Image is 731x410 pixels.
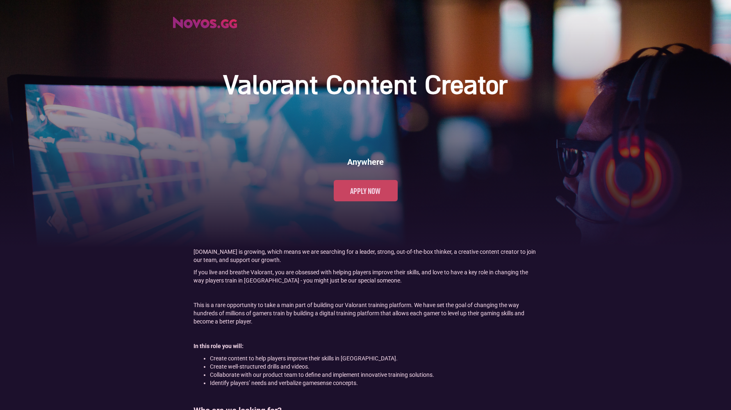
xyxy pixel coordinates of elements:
[194,301,538,326] p: This is a rare opportunity to take a main part of building our Valorant training platform. We hav...
[224,71,507,103] h1: Valorant Content Creator
[194,330,538,338] p: ‍
[347,156,384,168] h6: Anywhere
[210,362,538,371] li: Create well-structured drills and videos.
[194,268,538,285] p: If you live and breathe Valorant, you are obsessed with helping players improve their skills, and...
[210,354,538,362] li: Create content to help players improve their skills in [GEOGRAPHIC_DATA].
[210,371,538,379] li: Collaborate with our product team to define and implement innovative training solutions.
[194,248,538,264] p: [DOMAIN_NAME] is growing, which means we are searching for a leader, strong, out-of-the-box think...
[194,343,244,349] strong: In this role you will:
[194,289,538,297] p: ‍
[210,379,538,387] li: Identify players’ needs and verbalize gamesense concepts.
[334,180,398,201] a: Apply now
